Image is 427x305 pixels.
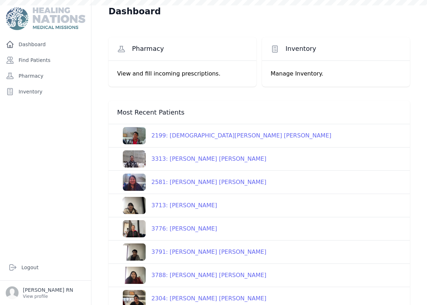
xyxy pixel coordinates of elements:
[286,44,316,53] span: Inventory
[109,6,161,17] h1: Dashboard
[117,174,266,191] a: 2581: [PERSON_NAME] [PERSON_NAME]
[23,294,73,299] p: View profile
[3,84,88,99] a: Inventory
[117,108,185,117] span: Most Recent Patients
[117,150,266,168] a: 3313: [PERSON_NAME] [PERSON_NAME]
[271,69,401,78] p: Manage Inventory.
[132,44,164,53] span: Pharmacy
[146,155,266,163] div: 3313: [PERSON_NAME] [PERSON_NAME]
[123,197,146,214] img: AAAAABJRU5ErkJggg==
[6,260,85,275] a: Logout
[146,131,331,140] div: 2199: [DEMOGRAPHIC_DATA][PERSON_NAME] [PERSON_NAME]
[23,286,73,294] p: [PERSON_NAME] RN
[117,197,217,214] a: 3713: [PERSON_NAME]
[6,7,85,30] img: Medical Missions EMR
[146,178,266,187] div: 2581: [PERSON_NAME] [PERSON_NAME]
[146,271,266,280] div: 3788: [PERSON_NAME] [PERSON_NAME]
[146,248,266,256] div: 3791: [PERSON_NAME] [PERSON_NAME]
[3,37,88,52] a: Dashboard
[117,243,266,261] a: 3791: [PERSON_NAME] [PERSON_NAME]
[123,127,146,144] img: PQ1s2mk5B2bVYdzmf8Prt28cub9rWMAAAAldEVYdGRhdGU6Y3JlYXRlADIwMjMtMTItMTlUMTU6NTM6MTcrMDA6MDBtp0isAA...
[146,201,217,210] div: 3713: [PERSON_NAME]
[117,69,248,78] p: View and fill incoming prescriptions.
[123,174,146,191] img: wMwHAVHRAEn3AAAACV0RVh0ZGF0ZTpjcmVhdGUAMjAyMy0xMi0xNVQwMDoyNjo0MCswMDowMAjwJywAAAAldEVYdGRhdGU6bW...
[117,220,217,237] a: 3776: [PERSON_NAME]
[109,37,256,87] a: Pharmacy View and fill incoming prescriptions.
[3,69,88,83] a: Pharmacy
[123,220,146,237] img: 4zjRrMV07d8CoAAAAldEVYdGRhdGU6Y3JlYXRlADIwMjUtMDYtMjNUMTc6MzE6MzgrMDA6MDAMAR2BAAAAJXRFWHRkYXRlOm1...
[117,267,266,284] a: 3788: [PERSON_NAME] [PERSON_NAME]
[146,224,217,233] div: 3776: [PERSON_NAME]
[6,286,85,299] a: [PERSON_NAME] RN View profile
[3,53,88,67] a: Find Patients
[123,150,146,168] img: Ee5yBOISrhAAAAJXRFWHRkYXRlOmNyZWF0ZQAyMDI0LTAyLTI2VDE3OjI3OjA1KzAwOjAwq9BgEQAAACV0RVh0ZGF0ZTptb2R...
[123,267,146,284] img: nvvhnvMGa9K3EoQrWQgwH8CCcba72qZZpUAAAAldEVYdGRhdGU6Y3JlYXRlADIwMjUtMDYtMjRUMTU6MDA6NTUrMDA6MDBAPD...
[123,243,146,261] img: TbwAAAAldEVYdGRhdGU6Y3JlYXRlADIwMjUtMDYtMjRUMTU6MTI6MjcrMDA6MDAYHSIKAAAAJXRFWHRkYXRlOm1vZGlmeQAyM...
[146,294,266,303] div: 2304: [PERSON_NAME] [PERSON_NAME]
[262,37,410,87] a: Inventory Manage Inventory.
[117,127,331,144] a: 2199: [DEMOGRAPHIC_DATA][PERSON_NAME] [PERSON_NAME]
